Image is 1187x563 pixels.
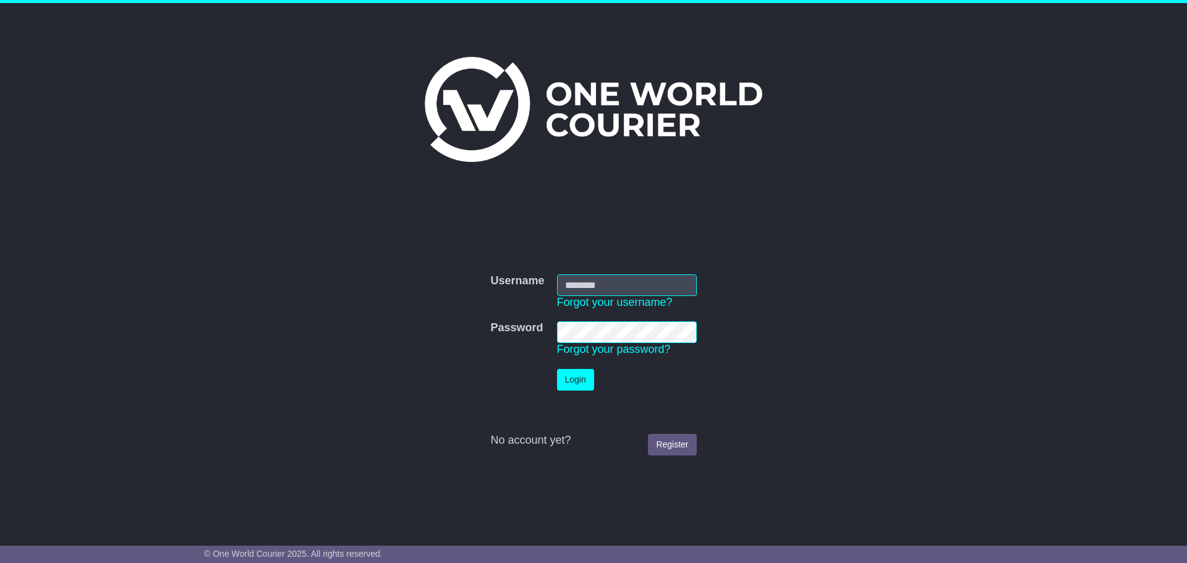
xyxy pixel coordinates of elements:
div: No account yet? [490,434,696,447]
span: © One World Courier 2025. All rights reserved. [204,549,383,559]
a: Forgot your username? [557,296,673,308]
label: Password [490,321,543,335]
a: Register [648,434,696,455]
a: Forgot your password? [557,343,671,355]
button: Login [557,369,594,391]
label: Username [490,274,544,288]
img: One World [425,57,762,162]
